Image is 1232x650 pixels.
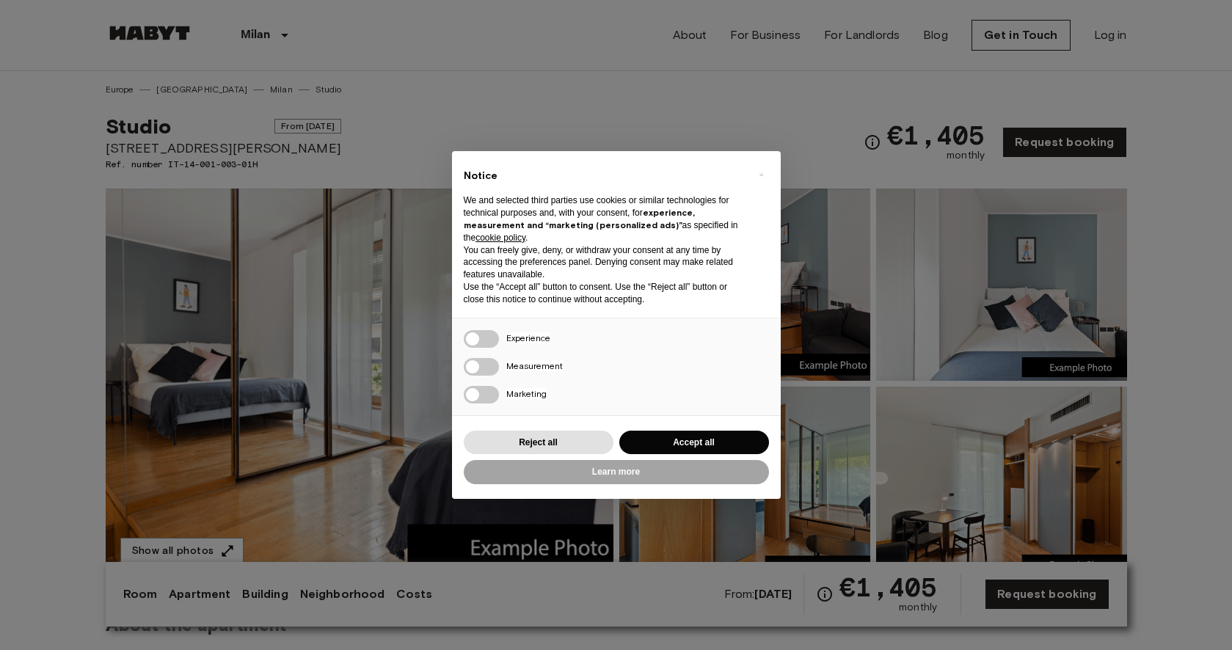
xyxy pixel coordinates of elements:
[475,233,525,243] a: cookie policy
[464,194,746,244] p: We and selected third parties use cookies or similar technologies for technical purposes and, wit...
[464,460,769,484] button: Learn more
[464,244,746,281] p: You can freely give, deny, or withdraw your consent at any time by accessing the preferences pane...
[464,281,746,306] p: Use the “Accept all” button to consent. Use the “Reject all” button or close this notice to conti...
[759,166,764,183] span: ×
[506,388,547,399] span: Marketing
[506,332,550,343] span: Experience
[619,431,769,455] button: Accept all
[506,360,563,371] span: Measurement
[464,431,613,455] button: Reject all
[464,169,746,183] h2: Notice
[750,163,773,186] button: Close this notice
[464,207,695,230] strong: experience, measurement and “marketing (personalized ads)”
